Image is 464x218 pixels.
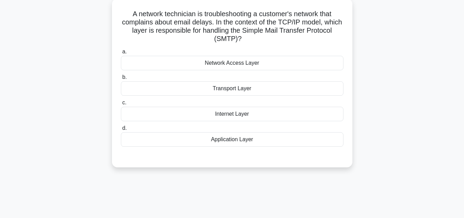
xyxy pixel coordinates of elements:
[121,56,343,70] div: Network Access Layer
[122,100,126,105] span: c.
[122,125,127,131] span: d.
[121,107,343,121] div: Internet Layer
[121,132,343,147] div: Application Layer
[122,49,127,54] span: a.
[120,10,344,43] h5: A network technician is troubleshooting a customer's network that complains about email delays. I...
[121,81,343,96] div: Transport Layer
[122,74,127,80] span: b.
